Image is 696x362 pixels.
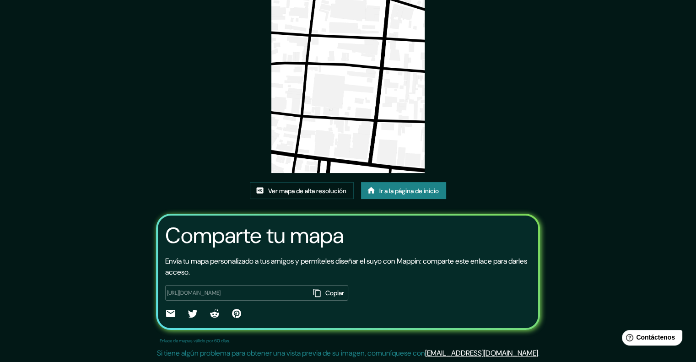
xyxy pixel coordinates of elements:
button: Copiar [310,285,348,301]
a: [EMAIL_ADDRESS][DOMAIN_NAME] [425,348,538,358]
font: . [538,348,540,358]
font: Copiar [325,289,344,297]
font: Comparte tu mapa [165,221,344,250]
font: Ir a la página de inicio [379,187,439,195]
a: Ir a la página de inicio [361,182,446,200]
font: Ver mapa de alta resolución [268,187,346,195]
font: Envía tu mapa personalizado a tus amigos y permíteles diseñar el suyo con Mappin: comparte este e... [165,256,527,277]
iframe: Lanzador de widgets de ayuda [615,326,686,352]
font: Enlace de mapas válido por 60 días. [160,338,230,344]
font: Si tiene algún problema para obtener una vista previa de su imagen, comuníquese con [157,348,425,358]
a: Ver mapa de alta resolución [250,182,354,200]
